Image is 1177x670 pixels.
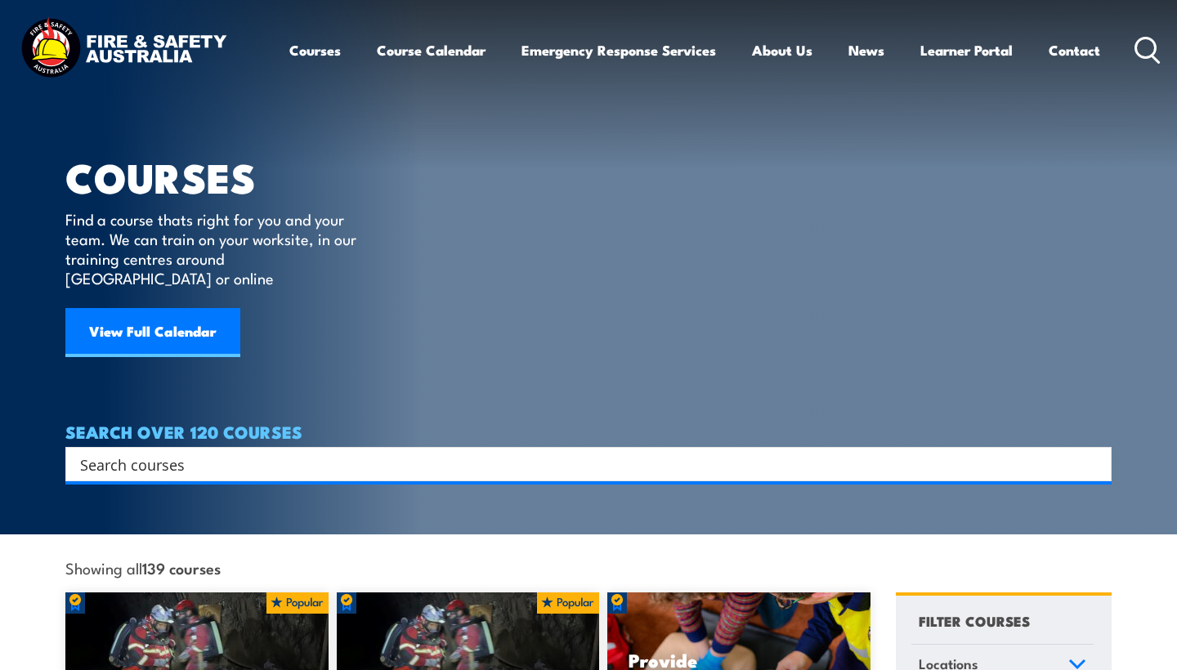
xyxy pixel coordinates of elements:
h4: FILTER COURSES [919,610,1030,632]
span: Showing all [65,559,221,576]
h4: SEARCH OVER 120 COURSES [65,422,1112,440]
a: Contact [1049,29,1100,72]
a: Learner Portal [920,29,1013,72]
button: Search magnifier button [1083,453,1106,476]
strong: 139 courses [142,556,221,578]
form: Search form [83,453,1079,476]
a: Courses [289,29,341,72]
h1: COURSES [65,159,380,194]
a: News [848,29,884,72]
a: About Us [752,29,812,72]
input: Search input [80,452,1076,476]
a: Emergency Response Services [521,29,716,72]
a: View Full Calendar [65,308,240,357]
a: Course Calendar [377,29,486,72]
p: Find a course thats right for you and your team. We can train on your worksite, in our training c... [65,209,364,288]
